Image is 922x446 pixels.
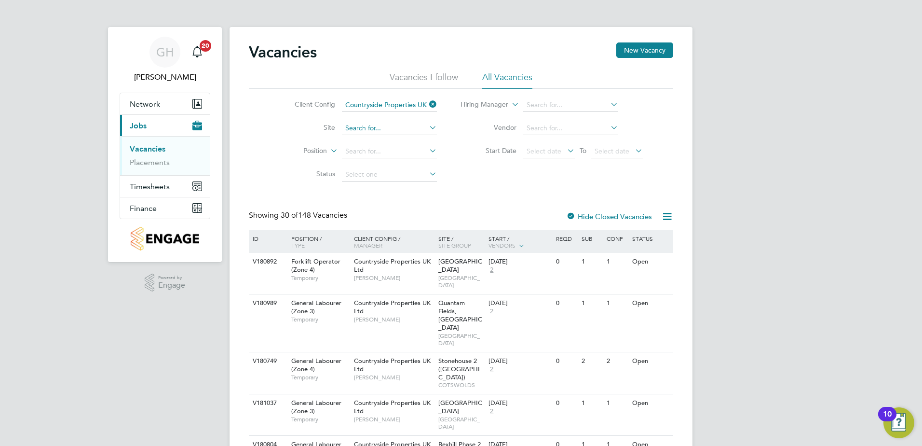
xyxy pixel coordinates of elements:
[438,241,471,249] span: Site Group
[284,230,352,253] div: Position /
[438,381,484,389] span: COTSWOLDS
[145,274,186,292] a: Powered byEngage
[120,197,210,219] button: Finance
[200,40,211,52] span: 20
[250,294,284,312] div: V180989
[488,299,551,307] div: [DATE]
[579,394,604,412] div: 1
[130,121,147,130] span: Jobs
[354,374,434,381] span: [PERSON_NAME]
[130,204,157,213] span: Finance
[280,123,335,132] label: Site
[604,253,629,271] div: 1
[579,253,604,271] div: 1
[488,399,551,407] div: [DATE]
[630,394,672,412] div: Open
[604,352,629,370] div: 2
[188,37,207,68] a: 20
[523,98,618,112] input: Search for...
[438,274,484,289] span: [GEOGRAPHIC_DATA]
[342,168,437,181] input: Select one
[354,416,434,423] span: [PERSON_NAME]
[120,136,210,175] div: Jobs
[486,230,554,254] div: Start /
[158,281,185,290] span: Engage
[630,253,672,271] div: Open
[130,99,160,109] span: Network
[342,145,437,158] input: Search for...
[616,42,673,58] button: New Vacancy
[554,352,579,370] div: 0
[291,416,349,423] span: Temporary
[131,227,199,251] img: countryside-properties-logo-retina.png
[291,241,305,249] span: Type
[436,230,487,253] div: Site /
[354,299,431,315] span: Countryside Properties UK Ltd
[280,100,335,109] label: Client Config
[120,37,210,83] a: GH[PERSON_NAME]
[630,294,672,312] div: Open
[579,294,604,312] div: 1
[488,307,495,316] span: 2
[291,374,349,381] span: Temporary
[577,144,589,157] span: To
[883,414,892,427] div: 10
[566,212,652,221] label: Hide Closed Vacancies
[291,299,341,315] span: General Labourer (Zone 3)
[438,416,484,431] span: [GEOGRAPHIC_DATA]
[271,146,327,156] label: Position
[438,399,482,415] span: [GEOGRAPHIC_DATA]
[453,100,508,110] label: Hiring Manager
[488,258,551,266] div: [DATE]
[488,241,515,249] span: Vendors
[108,27,222,262] nav: Main navigation
[291,357,341,373] span: General Labourer (Zone 4)
[554,253,579,271] div: 0
[120,227,210,251] a: Go to home page
[488,365,495,374] span: 2
[120,176,210,197] button: Timesheets
[120,115,210,136] button: Jobs
[249,210,349,221] div: Showing
[281,210,347,220] span: 148 Vacancies
[630,352,672,370] div: Open
[579,230,604,247] div: Sub
[554,394,579,412] div: 0
[604,294,629,312] div: 1
[120,93,210,114] button: Network
[595,147,629,155] span: Select date
[120,71,210,83] span: Ghulam Hussain
[523,122,618,135] input: Search for...
[250,394,284,412] div: V181037
[250,230,284,247] div: ID
[354,274,434,282] span: [PERSON_NAME]
[554,294,579,312] div: 0
[342,98,437,112] input: Search for...
[482,71,532,89] li: All Vacancies
[281,210,298,220] span: 30 of
[488,407,495,416] span: 2
[250,352,284,370] div: V180749
[438,299,482,332] span: Quantam Fields, [GEOGRAPHIC_DATA]
[130,144,165,153] a: Vacancies
[438,357,480,381] span: Stonehouse 2 ([GEOGRAPHIC_DATA])
[354,257,431,274] span: Countryside Properties UK Ltd
[461,123,516,132] label: Vendor
[527,147,561,155] span: Select date
[604,394,629,412] div: 1
[250,253,284,271] div: V180892
[291,399,341,415] span: General Labourer (Zone 3)
[291,257,340,274] span: Forklift Operator (Zone 4)
[249,42,317,62] h2: Vacancies
[390,71,458,89] li: Vacancies I follow
[461,146,516,155] label: Start Date
[438,257,482,274] span: [GEOGRAPHIC_DATA]
[130,158,170,167] a: Placements
[158,274,185,282] span: Powered by
[630,230,672,247] div: Status
[280,169,335,178] label: Status
[438,332,484,347] span: [GEOGRAPHIC_DATA]
[354,399,431,415] span: Countryside Properties UK Ltd
[130,182,170,191] span: Timesheets
[354,357,431,373] span: Countryside Properties UK Ltd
